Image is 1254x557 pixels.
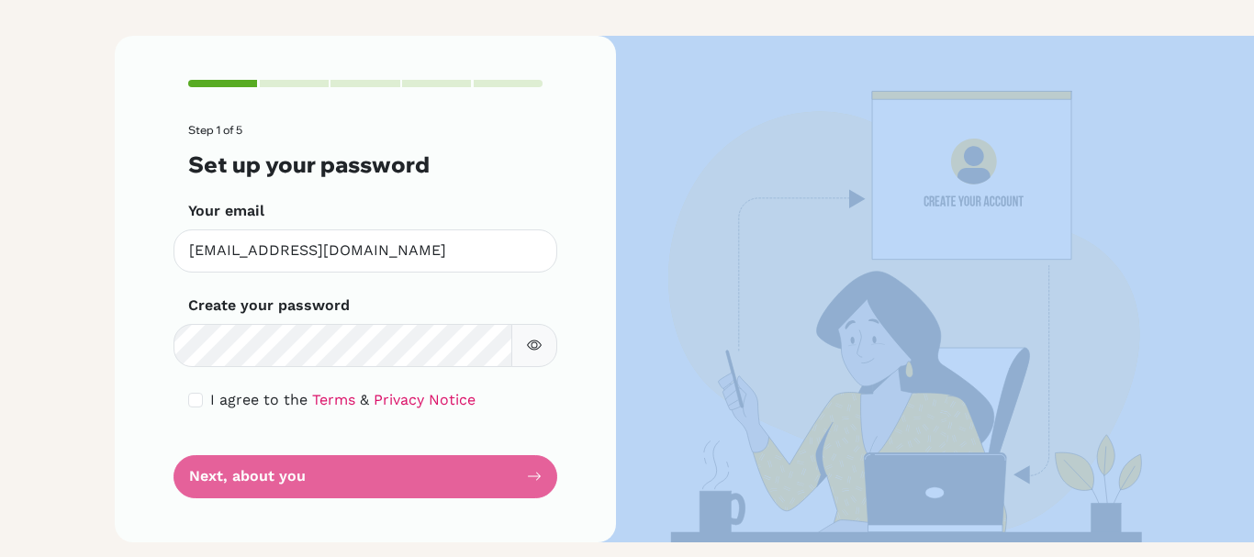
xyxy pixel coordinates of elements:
label: Create your password [188,295,350,317]
input: Insert your email* [174,229,557,273]
label: Your email [188,200,264,222]
a: Privacy Notice [374,391,476,408]
span: & [360,391,369,408]
h3: Set up your password [188,151,543,178]
a: Terms [312,391,355,408]
span: I agree to the [210,391,308,408]
span: Step 1 of 5 [188,123,242,137]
